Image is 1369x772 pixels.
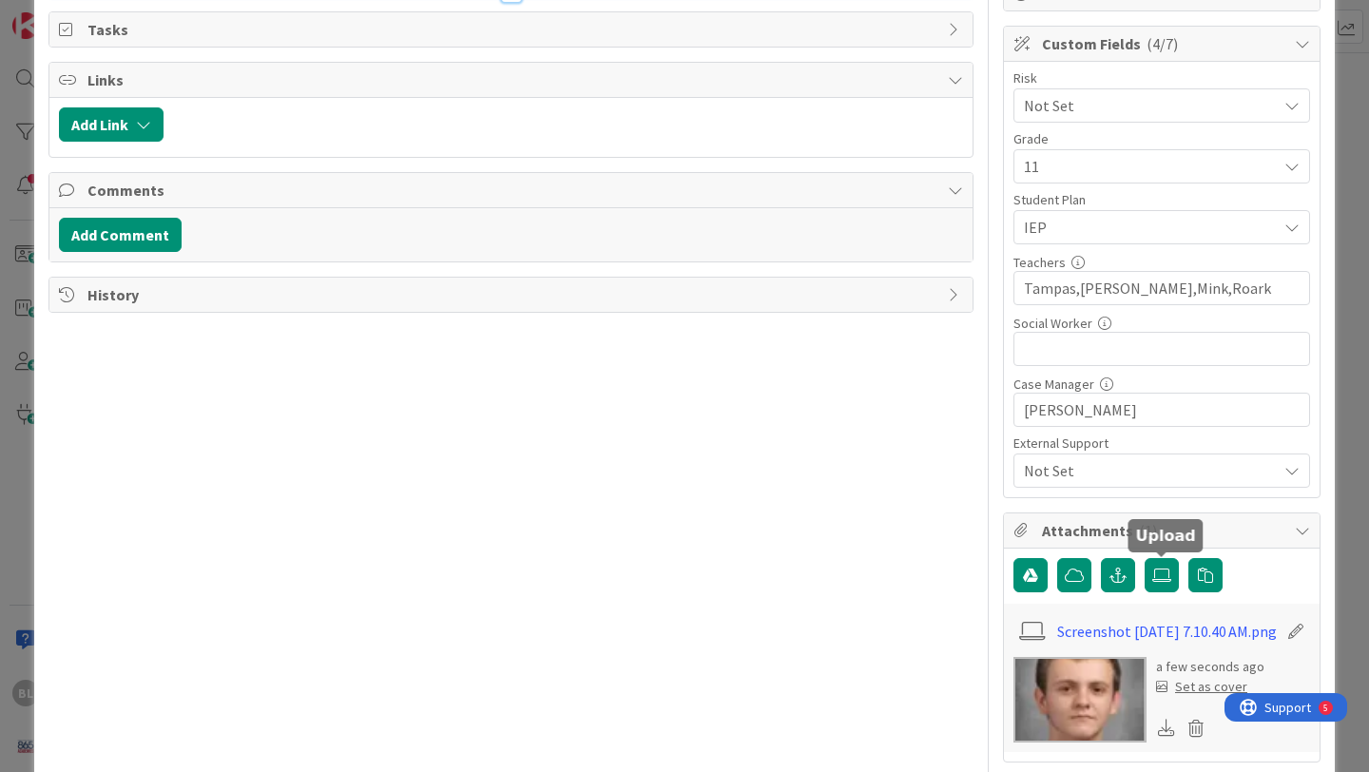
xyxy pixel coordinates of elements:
span: Not Set [1024,459,1277,482]
div: 5 [99,8,104,23]
div: Grade [1013,132,1310,145]
div: External Support [1013,436,1310,450]
div: Student Plan [1013,193,1310,206]
div: Risk [1013,71,1310,85]
button: Add Comment [59,218,182,252]
span: History [87,283,938,306]
span: ( 4/7 ) [1147,34,1178,53]
span: Tasks [87,18,938,41]
button: Add Link [59,107,164,142]
div: Set as cover [1156,677,1247,697]
label: Case Manager [1013,376,1094,393]
label: Teachers [1013,254,1066,271]
div: Download [1156,716,1177,741]
span: Comments [87,179,938,202]
label: Social Worker [1013,315,1092,332]
span: IEP [1024,216,1277,239]
span: Custom Fields [1042,32,1285,55]
a: Screenshot [DATE] 7.10.40 AM.png [1057,620,1277,643]
span: Links [87,68,938,91]
span: Support [40,3,87,26]
div: a few seconds ago [1156,657,1264,677]
h5: Upload [1136,527,1196,545]
span: Attachments [1042,519,1285,542]
span: Not Set [1024,92,1267,119]
span: 11 [1024,153,1267,180]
